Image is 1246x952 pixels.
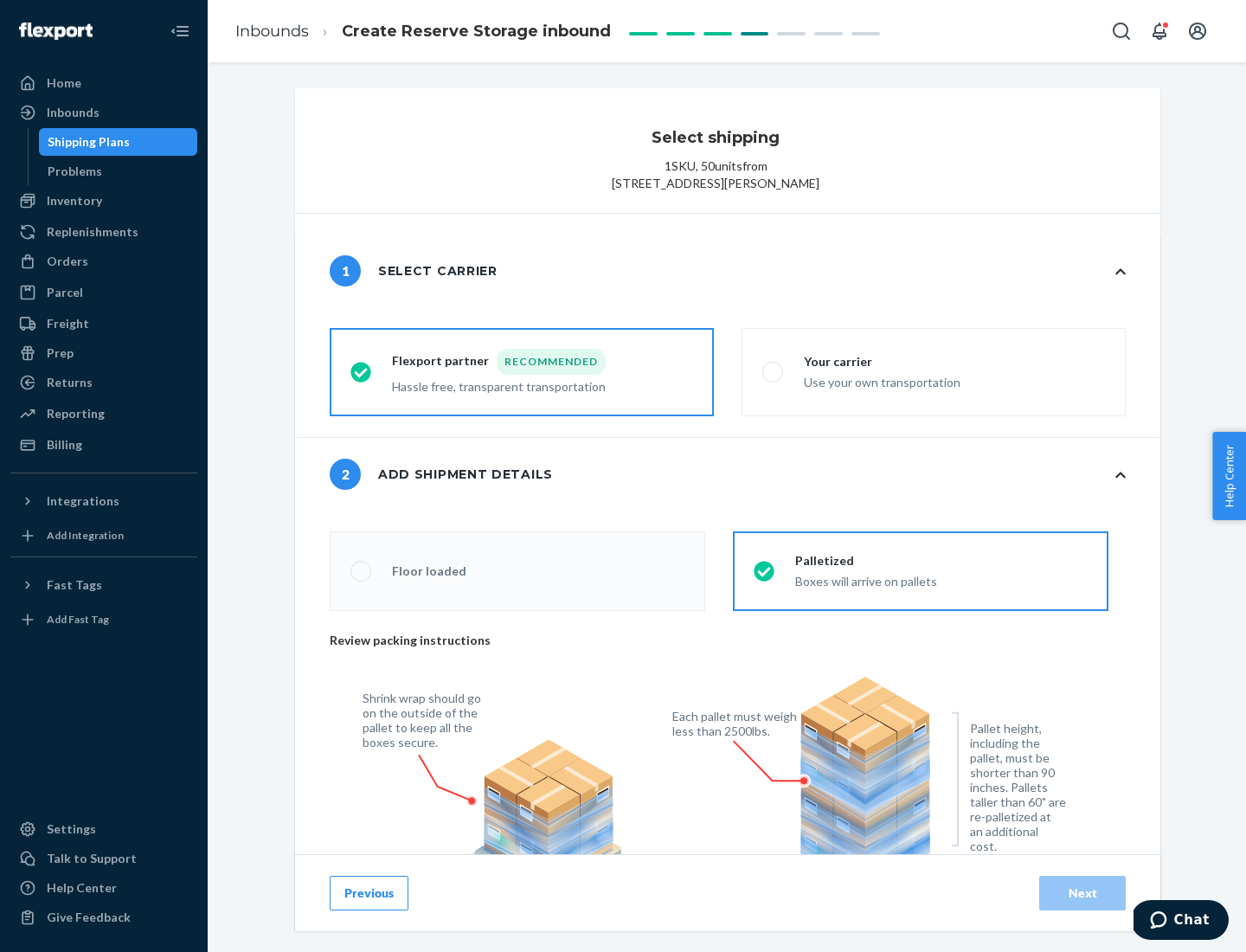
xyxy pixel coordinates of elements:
th: Dimensions (in) [330,611,563,653]
th: Total Weight [775,611,879,653]
span: Pallet labels are provided after you review and confirm this shipment. [382,428,753,442]
a: Help Center [10,874,197,902]
div: Problems [48,163,102,180]
div: Add Fast Tag [47,612,109,627]
div: Orders [47,253,88,270]
th: Weight / Pallet (lbs) [563,611,671,653]
figcaption: Four-way pallets must be used. Pallets must be in good condition. [635,311,755,355]
div: Parcel [47,284,83,301]
div: Reporting [47,405,105,422]
td: Total [330,715,563,756]
div: Settings [47,820,96,838]
div: Give Feedback [47,909,131,926]
div: Billing [47,436,82,453]
div: Freight [47,315,89,332]
figcaption: Each pallet must weigh less than 2500lbs. [672,122,801,151]
a: Parcel [10,279,197,306]
p: x [380,676,386,693]
button: Fast Tags [10,571,197,599]
td: 1500 lbs [771,715,875,756]
a: Prep [10,339,197,367]
p: Estimated based on your case dimensions and weights. Pallets taller than 72” are re-palletized at... [330,567,676,611]
button: Talk to Support [10,845,197,872]
button: Next [1039,876,1126,910]
a: Returns [10,369,197,396]
ol: breadcrumbs [222,6,625,57]
a: Orders [10,248,197,275]
a: Add Fast Tag [10,606,197,634]
div: Help Center [47,879,117,897]
button: Open notifications [1142,14,1177,48]
a: Freight [10,310,197,338]
button: Help Center [1212,432,1246,520]
a: Shipping Plans [39,128,198,156]
div: Add Integration [47,528,124,543]
a: Inbounds [10,99,197,126]
button: Close Navigation [163,14,197,48]
a: Replenishments [10,218,197,246]
span: Create Reserve Storage inbound [342,22,611,41]
figcaption: Shrink wrap should go on the outside of the pallet to keep all the boxes secure. [363,104,491,163]
td: 1 pallet [667,715,771,756]
a: Reporting [10,400,197,428]
a: Inbounds [235,22,309,41]
a: Problems [39,158,198,185]
a: Inventory [10,187,197,215]
a: Add Integration [10,522,197,550]
div: Returns [47,374,93,391]
p: How many pallets? [330,494,1108,511]
th: # of Pallets [671,611,775,653]
div: Fast Tags [47,576,102,594]
button: Open account menu [1180,14,1215,48]
div: Inbounds [47,104,100,121]
a: Billing [10,431,197,459]
span: 1500 [778,677,806,691]
a: Settings [10,815,197,843]
img: Flexport logo [19,23,93,40]
div: Prep [47,344,74,362]
div: Talk to Support [47,850,137,867]
figcaption: Pallet height, including the pallet, must be shorter than 90 inches. Pallets taller than 60" are ... [970,134,1066,267]
div: Next [1054,884,1111,902]
button: Integrations [10,487,197,515]
button: Open Search Box [1104,14,1139,48]
p: x [443,676,449,693]
iframe: Opens a widget where you can chat to one of our agents [1134,900,1229,943]
a: Home [10,69,197,97]
div: Home [47,74,81,92]
div: Replenishments [47,223,138,241]
div: Integrations [47,492,119,510]
button: Give Feedback [10,904,197,931]
div: Shipping Plans [48,133,130,151]
button: Previous [330,876,408,910]
div: Inventory [47,192,102,209]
